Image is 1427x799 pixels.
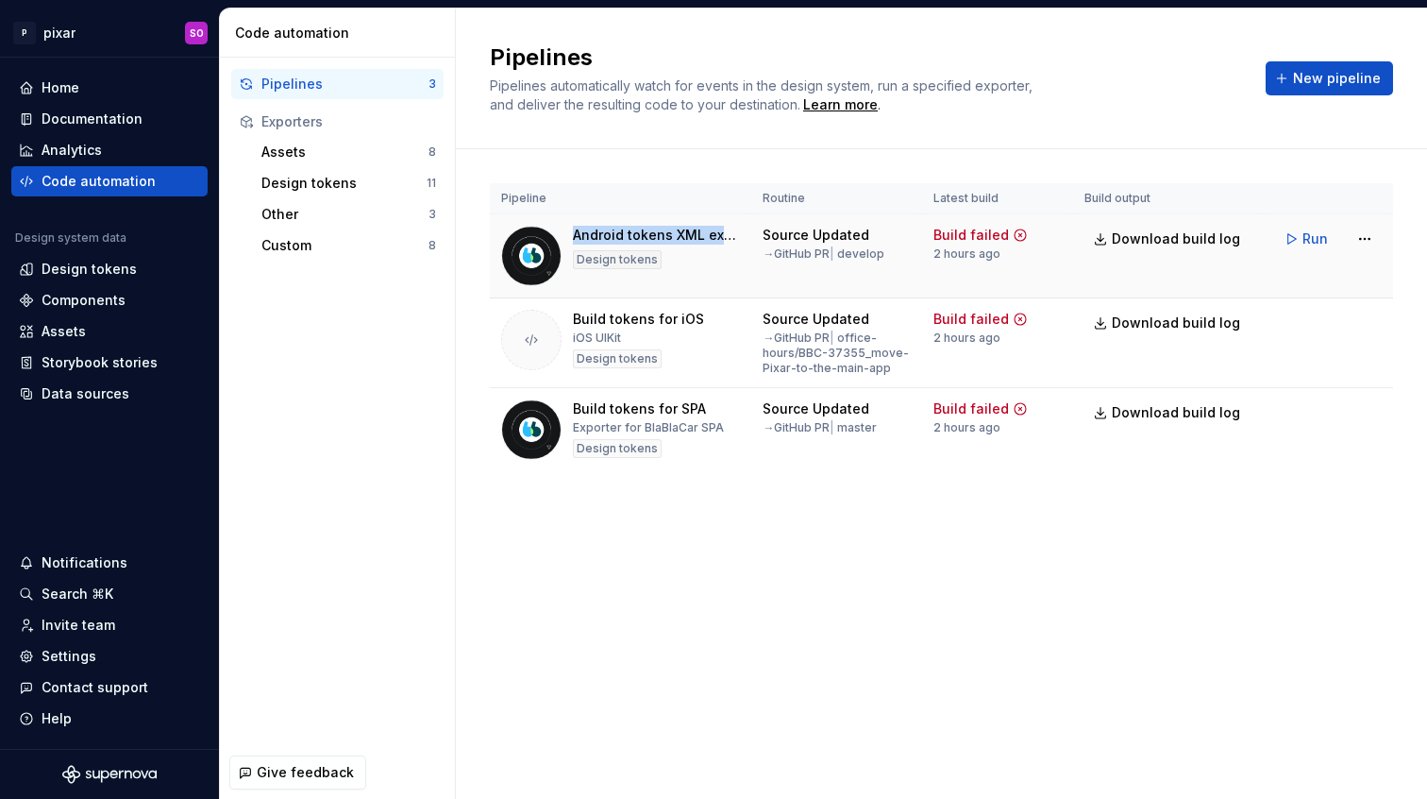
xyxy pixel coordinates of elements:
div: Data sources [42,384,129,403]
div: Search ⌘K [42,585,113,603]
div: Exporter for BlaBlaCar SPA [573,420,724,435]
div: Assets [261,143,428,161]
button: PpixarSO [4,12,215,53]
button: Run [1275,222,1340,256]
button: Pipelines3 [231,69,444,99]
div: Build failed [933,399,1009,418]
div: Contact support [42,678,148,697]
th: Pipeline [490,183,751,214]
div: Design tokens [42,260,137,279]
button: Download build log [1084,222,1252,256]
span: | [830,420,834,434]
a: Settings [11,641,208,671]
div: Build tokens for iOS [573,310,704,329]
span: New pipeline [1293,69,1381,88]
a: Documentation [11,104,208,134]
div: 3 [428,76,436,92]
span: | [830,246,834,261]
div: 2 hours ago [933,331,1000,346]
div: 11 [427,176,436,191]
a: Assets [11,316,208,347]
div: iOS UIKit [573,331,621,346]
span: . [800,98,881,112]
div: → GitHub PR office-hours/BBC-37355_move-Pixar-to-the-main-app [763,331,911,376]
a: Learn more [803,95,878,114]
button: Notifications [11,548,208,578]
svg: Supernova Logo [62,765,157,784]
button: Custom8 [254,230,444,261]
div: Other [261,205,428,224]
div: Design system data [15,230,126,246]
div: Custom [261,236,428,255]
div: Source Updated [763,226,869,245]
span: Download build log [1112,229,1240,248]
div: Build failed [933,310,1009,329]
div: Design tokens [573,349,662,368]
span: Run [1302,229,1328,248]
button: Assets8 [254,137,444,167]
div: P [13,22,36,44]
div: Design tokens [261,174,427,193]
button: Help [11,704,208,734]
div: Design tokens [573,439,662,458]
button: Contact support [11,672,208,703]
div: Design tokens [573,250,662,269]
div: Code automation [235,24,447,42]
span: Download build log [1112,403,1240,422]
div: Assets [42,322,86,341]
button: New pipeline [1266,61,1393,95]
div: Invite team [42,616,115,635]
h2: Pipelines [490,42,1243,73]
div: → GitHub PR develop [763,246,884,262]
span: Pipelines automatically watch for events in the design system, run a specified exporter, and deli... [490,77,1036,112]
a: Storybook stories [11,348,208,378]
div: 3 [428,207,436,222]
div: Source Updated [763,399,869,418]
a: Components [11,285,208,315]
a: Invite team [11,610,208,640]
div: SO [190,25,204,41]
div: Storybook stories [42,353,158,372]
div: → GitHub PR master [763,420,877,435]
div: 2 hours ago [933,246,1000,262]
th: Routine [751,183,922,214]
span: Download build log [1112,314,1240,332]
div: Home [42,78,79,97]
span: Give feedback [257,763,354,782]
div: Settings [42,647,96,666]
button: Download build log [1084,396,1252,430]
button: Other3 [254,199,444,229]
a: Home [11,73,208,103]
div: Source Updated [763,310,869,329]
div: 2 hours ago [933,420,1000,435]
div: Analytics [42,141,102,160]
th: Build output [1073,183,1264,214]
div: Build failed [933,226,1009,245]
button: Download build log [1084,306,1252,340]
div: Exporters [261,112,436,131]
div: Build tokens for SPA [573,399,706,418]
div: Pipelines [261,75,428,93]
th: Latest build [922,183,1073,214]
div: Documentation [42,110,143,128]
div: 8 [428,144,436,160]
div: Code automation [42,172,156,191]
div: Android tokens XML exporter [573,226,740,245]
div: pixar [43,24,76,42]
button: Design tokens11 [254,168,444,198]
button: Search ⌘K [11,579,208,609]
span: | [830,331,834,345]
button: Give feedback [229,756,366,790]
div: 8 [428,238,436,253]
a: Code automation [11,166,208,196]
div: Help [42,709,72,728]
div: Components [42,291,126,310]
a: Design tokens [11,254,208,284]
